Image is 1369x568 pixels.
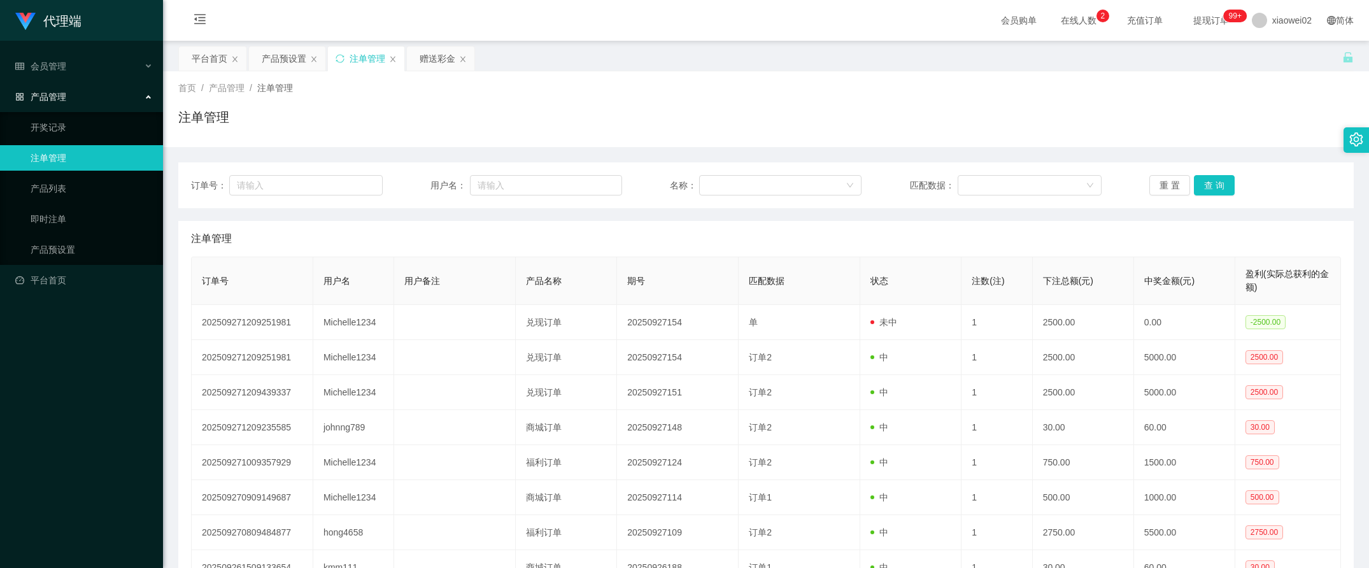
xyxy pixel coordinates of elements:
[1245,385,1283,399] span: 2500.00
[1121,16,1169,25] span: 充值订单
[1134,340,1235,375] td: 5000.00
[420,46,455,71] div: 赠送彩金
[192,46,227,71] div: 平台首页
[313,305,394,340] td: Michelle1234
[972,276,1004,286] span: 注数(注)
[749,276,784,286] span: 匹配数据
[459,55,467,63] i: 图标: close
[617,375,739,410] td: 20250927151
[262,46,306,71] div: 产品预设置
[1149,175,1190,195] button: 重 置
[192,480,313,515] td: 202509270909149687
[961,340,1032,375] td: 1
[1033,410,1134,445] td: 30.00
[192,375,313,410] td: 202509271209439337
[1245,525,1283,539] span: 2750.00
[516,480,617,515] td: 商城订单
[870,422,888,432] span: 中
[31,145,153,171] a: 注单管理
[1245,490,1279,504] span: 500.00
[1134,480,1235,515] td: 1000.00
[323,276,350,286] span: 用户名
[1100,10,1105,22] p: 2
[15,61,66,71] span: 会员管理
[961,305,1032,340] td: 1
[1054,16,1103,25] span: 在线人数
[201,83,204,93] span: /
[516,340,617,375] td: 兑现订单
[1033,340,1134,375] td: 2500.00
[617,445,739,480] td: 20250927124
[43,1,82,41] h1: 代理端
[1134,375,1235,410] td: 5000.00
[870,352,888,362] span: 中
[1033,445,1134,480] td: 750.00
[1134,410,1235,445] td: 60.00
[961,445,1032,480] td: 1
[191,179,229,192] span: 订单号：
[178,108,229,127] h1: 注单管理
[526,276,562,286] span: 产品名称
[961,410,1032,445] td: 1
[1342,52,1354,63] i: 图标: unlock
[15,267,153,293] a: 图标: dashboard平台首页
[1033,480,1134,515] td: 500.00
[749,492,772,502] span: 订单1
[178,83,196,93] span: 首页
[846,181,854,190] i: 图标: down
[310,55,318,63] i: 图标: close
[627,276,645,286] span: 期号
[870,387,888,397] span: 中
[31,176,153,201] a: 产品列表
[870,317,897,327] span: 未中
[1194,175,1235,195] button: 查 询
[1033,515,1134,550] td: 2750.00
[1134,445,1235,480] td: 1500.00
[516,445,617,480] td: 福利订单
[178,1,222,41] i: 图标: menu-fold
[1144,276,1195,286] span: 中奖金额(元)
[1245,455,1279,469] span: 750.00
[870,457,888,467] span: 中
[350,46,385,71] div: 注单管理
[191,231,232,246] span: 注单管理
[15,13,36,31] img: logo.9652507e.png
[516,305,617,340] td: 兑现订单
[1033,375,1134,410] td: 2500.00
[250,83,252,93] span: /
[961,480,1032,515] td: 1
[192,305,313,340] td: 202509271209251981
[1349,132,1363,146] i: 图标: setting
[31,206,153,232] a: 即时注单
[910,179,958,192] span: 匹配数据：
[229,175,383,195] input: 请输入
[231,55,239,63] i: 图标: close
[870,527,888,537] span: 中
[617,340,739,375] td: 20250927154
[516,375,617,410] td: 兑现订单
[15,92,66,102] span: 产品管理
[1245,350,1283,364] span: 2500.00
[1327,16,1336,25] i: 图标: global
[430,179,470,192] span: 用户名：
[961,375,1032,410] td: 1
[404,276,440,286] span: 用户备注
[192,340,313,375] td: 202509271209251981
[749,527,772,537] span: 订单2
[313,515,394,550] td: hong4658
[870,276,888,286] span: 状态
[1086,181,1094,190] i: 图标: down
[870,492,888,502] span: 中
[15,62,24,71] i: 图标: table
[749,317,758,327] span: 单
[749,352,772,362] span: 订单2
[1187,16,1235,25] span: 提现订单
[516,515,617,550] td: 福利订单
[15,15,82,25] a: 代理端
[749,422,772,432] span: 订单2
[1033,305,1134,340] td: 2500.00
[336,54,344,63] i: 图标: sync
[313,410,394,445] td: johnng789
[1043,276,1093,286] span: 下注总额(元)
[209,83,245,93] span: 产品管理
